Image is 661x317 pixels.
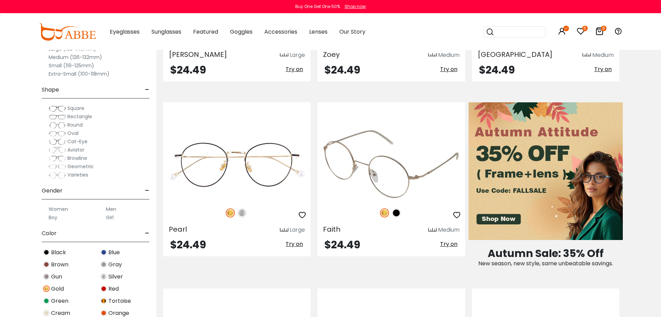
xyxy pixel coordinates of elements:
span: [GEOGRAPHIC_DATA] [478,50,553,59]
span: Varieties [67,171,88,178]
img: Rectangle.png [49,113,66,120]
span: Green [51,297,68,305]
span: $24.49 [479,62,515,77]
img: Autumn Attitude Sale [469,102,623,240]
img: Cream [43,310,50,316]
img: Silver [100,273,107,280]
img: Oval.png [49,130,66,137]
span: Color [42,225,57,242]
span: Gold [51,285,64,293]
span: Try on [594,65,612,73]
span: [PERSON_NAME] [169,50,227,59]
span: Tortoise [108,297,131,305]
span: Browline [67,155,87,162]
span: Goggles [230,28,253,36]
img: Red [100,285,107,292]
img: Round.png [49,122,66,129]
label: Extra-Small (100-118mm) [49,70,109,78]
img: Black [43,249,50,256]
span: Geometric [67,163,94,170]
img: Browline.png [49,155,66,162]
span: Gender [42,182,63,199]
span: Accessories [264,28,297,36]
a: Shop now [341,3,366,9]
img: Gold [226,208,235,217]
span: Round [67,121,83,128]
img: Tortoise [100,298,107,304]
img: size ruler [280,228,288,233]
img: Gold Pearl - Metal ,Adjust Nose Pads [163,127,311,201]
span: - [145,225,149,242]
label: Small (119-125mm) [49,61,94,70]
span: Try on [440,65,457,73]
span: $24.49 [324,237,360,252]
i: 6 [601,26,606,31]
span: Faith [323,224,340,234]
span: Autumn Sale: 35% Off [488,246,604,261]
span: Sunglasses [151,28,181,36]
span: Brown [51,260,68,269]
img: size ruler [280,53,288,58]
span: $24.49 [324,62,360,77]
img: abbeglasses.com [39,23,96,41]
span: Gun [51,273,62,281]
img: Black [392,208,401,217]
img: Blue [100,249,107,256]
div: Medium [438,226,460,234]
span: Silver [108,273,123,281]
img: size ruler [428,228,437,233]
a: 5 [577,28,585,36]
button: Try on [438,240,460,249]
img: Silver [238,208,247,217]
span: Try on [440,240,457,248]
span: Zoey [323,50,340,59]
span: New season, new style, same unbeatable savings. [478,259,613,267]
span: Square [67,105,84,112]
div: Large [290,51,305,59]
span: Cat-Eye [67,138,88,145]
span: - [145,182,149,199]
span: Try on [286,65,303,73]
span: Shape [42,82,59,98]
span: Rectangle [67,113,92,120]
img: Gold [380,208,389,217]
span: Gray [108,260,122,269]
button: Try on [283,240,305,249]
div: Buy One Get One 50% [295,3,340,10]
label: Girl [106,213,114,222]
button: Try on [283,65,305,74]
span: Blue [108,248,120,257]
img: Varieties.png [49,172,66,179]
span: - [145,82,149,98]
label: Medium (126-132mm) [49,53,102,61]
img: Gray [100,261,107,268]
img: Gold Faith - Metal ,Adjust Nose Pads [317,127,465,201]
img: Geometric.png [49,163,66,170]
button: Try on [592,65,614,74]
span: Pearl [169,224,187,234]
img: Green [43,298,50,304]
span: Lenses [309,28,328,36]
img: size ruler [428,53,437,58]
img: Gun [43,273,50,280]
div: Medium [438,51,460,59]
button: Try on [438,65,460,74]
span: Black [51,248,66,257]
i: 5 [582,26,588,31]
img: Gold [43,285,50,292]
img: Orange [100,310,107,316]
a: 6 [595,28,604,36]
span: Our Story [339,28,365,36]
label: Boy [49,213,57,222]
img: Aviator.png [49,147,66,154]
span: $24.49 [170,62,206,77]
label: Men [106,205,116,213]
label: Women [49,205,68,213]
div: Shop now [345,3,366,10]
img: Cat-Eye.png [49,138,66,145]
span: Oval [67,130,79,137]
span: Featured [193,28,218,36]
img: Square.png [49,105,66,112]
